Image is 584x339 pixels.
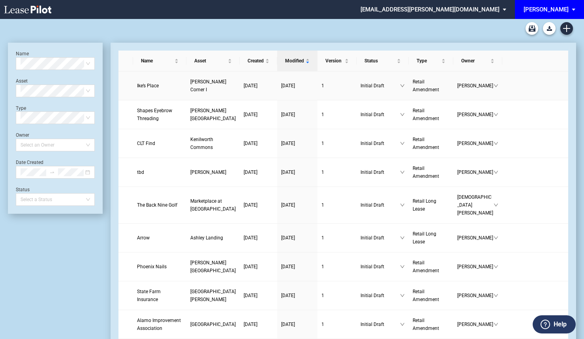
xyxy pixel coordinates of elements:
a: [PERSON_NAME][GEOGRAPHIC_DATA] [190,107,236,122]
th: Name [133,51,186,72]
span: Modified [285,57,304,65]
span: [DATE] [244,202,257,208]
a: [DATE] [244,263,273,271]
span: [DATE] [244,264,257,269]
div: [PERSON_NAME] [524,6,569,13]
span: [PERSON_NAME] [457,168,494,176]
th: Type [409,51,453,72]
span: Initial Draft [361,263,400,271]
span: [PERSON_NAME] [457,139,494,147]
span: down [494,203,498,207]
button: Download Blank Form [543,22,556,35]
a: 1 [321,111,352,119]
span: down [494,170,498,175]
span: [PERSON_NAME] [457,292,494,299]
a: Retail Long Lease [413,230,449,246]
a: Retail Amendment [413,164,449,180]
a: 1 [321,168,352,176]
a: State Farm Insurance [137,288,182,303]
a: [DATE] [281,168,314,176]
label: Asset [16,78,28,84]
a: [DATE] [281,320,314,328]
span: Initial Draft [361,168,400,176]
a: [DATE] [244,292,273,299]
a: 1 [321,320,352,328]
span: Type [417,57,440,65]
span: Retail Amendment [413,79,439,92]
a: [DATE] [244,234,273,242]
span: Shapes Eyebrow Threading [137,108,172,121]
a: [DATE] [281,234,314,242]
span: down [400,264,405,269]
span: [DATE] [244,83,257,89]
a: [DATE] [281,111,314,119]
th: Owner [453,51,502,72]
a: Phoenix Nails [137,263,182,271]
span: down [494,322,498,327]
label: Help [554,319,567,330]
span: 1 [321,202,324,208]
button: Help [533,315,576,333]
a: [PERSON_NAME] [190,168,236,176]
th: Created [240,51,277,72]
a: Alamo Improvement Association [137,316,182,332]
a: [DATE] [281,201,314,209]
a: Arrow [137,234,182,242]
span: Atherton [190,169,226,175]
a: [DATE] [281,263,314,271]
a: [DATE] [244,320,273,328]
span: Alamo Plaza Shopping Center [190,322,236,327]
a: The Back Nine Golf [137,201,182,209]
span: down [494,235,498,240]
a: [DATE] [281,139,314,147]
span: Ike’s Place [137,83,159,89]
span: Retail Long Lease [413,231,436,245]
span: [DATE] [281,112,295,117]
th: Version [317,51,356,72]
span: Retail Amendment [413,108,439,121]
span: 1 [321,112,324,117]
a: 1 [321,82,352,90]
th: Status [357,51,409,72]
a: 1 [321,139,352,147]
span: [DEMOGRAPHIC_DATA][PERSON_NAME] [457,193,494,217]
span: 1 [321,235,324,241]
span: Ashley Landing [190,235,223,241]
span: 1 [321,322,324,327]
span: Arrow [137,235,150,241]
span: Retail Amendment [413,137,439,150]
span: down [400,170,405,175]
a: Archive [526,22,538,35]
span: Initial Draft [361,139,400,147]
span: Created [248,57,264,65]
span: down [400,112,405,117]
span: Retail Amendment [413,318,439,331]
span: 1 [321,264,324,269]
label: Owner [16,132,29,138]
a: CLT Find [137,139,182,147]
span: Marketplace at Potomac Station [190,198,236,212]
a: Retail Amendment [413,136,449,151]
span: 1 [321,83,324,89]
a: 1 [321,234,352,242]
th: Asset [186,51,240,72]
a: Retail Amendment [413,316,449,332]
label: Date Created [16,160,43,165]
span: [DATE] [244,322,257,327]
span: [DATE] [244,112,257,117]
span: swap-right [49,169,55,175]
span: [PERSON_NAME] [457,320,494,328]
a: [GEOGRAPHIC_DATA] [190,320,236,328]
a: Retail Amendment [413,107,449,122]
a: [DATE] [244,168,273,176]
a: [DATE] [244,139,273,147]
span: Owner [461,57,489,65]
span: [DATE] [281,141,295,146]
span: down [400,203,405,207]
span: Retail Amendment [413,289,439,302]
span: down [400,322,405,327]
span: Asset [194,57,226,65]
span: Initial Draft [361,292,400,299]
span: CLT Find [137,141,155,146]
span: Version [325,57,343,65]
